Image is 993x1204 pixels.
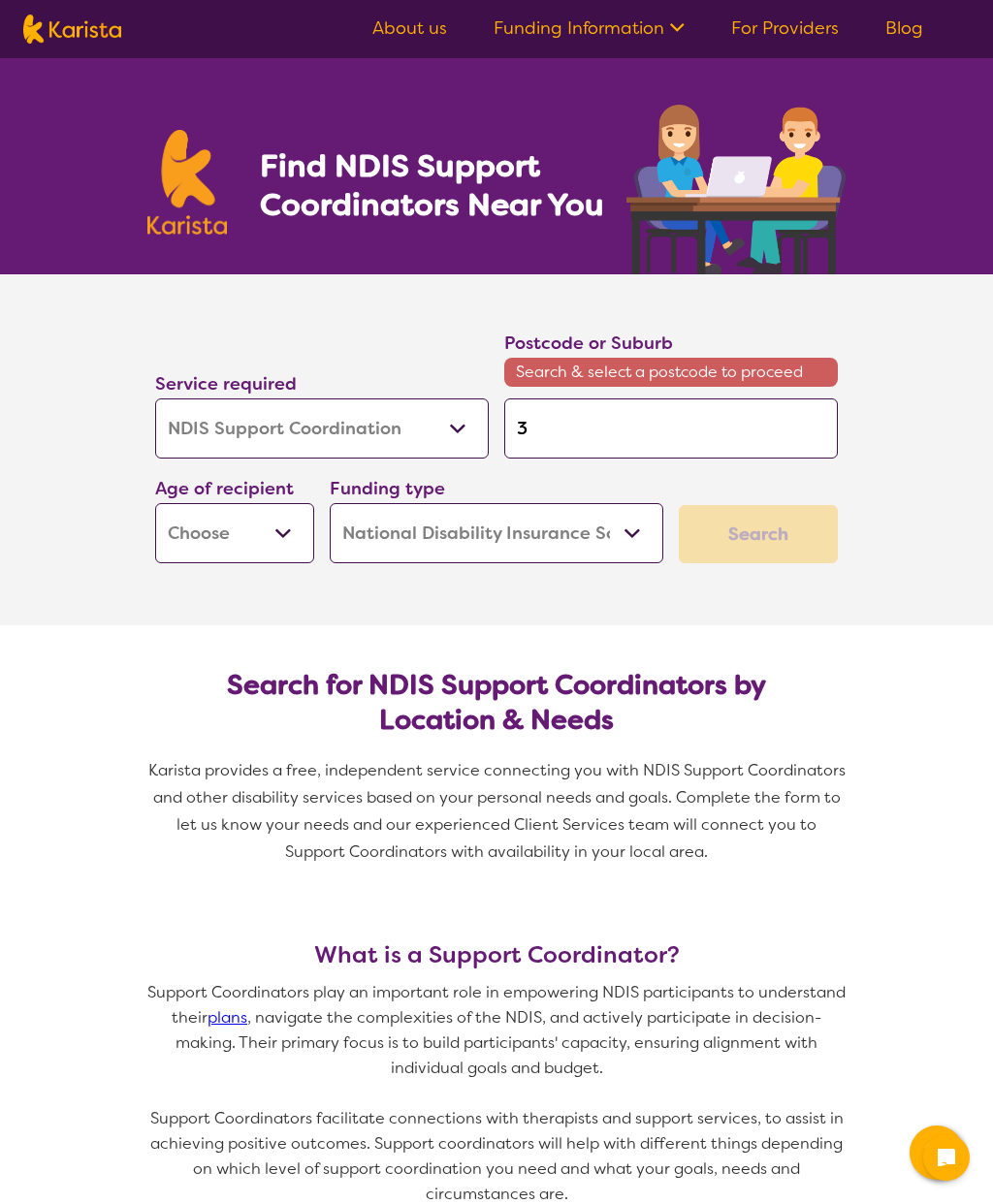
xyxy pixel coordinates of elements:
[504,332,673,355] label: Postcode or Suburb
[147,980,846,1081] p: Support Coordinators play an important role in empowering NDIS participants to understand their ,...
[372,16,447,40] a: About us
[260,146,619,224] h1: Find NDIS Support Coordinators Near You
[208,1007,247,1028] a: plans
[171,668,822,738] h2: Search for NDIS Support Coordinators by Location & Needs
[148,760,849,862] span: Karista provides a free, independent service connecting you with NDIS Support Coordinators and ot...
[494,16,685,40] a: Funding Information
[885,16,923,40] a: Blog
[147,941,846,968] h3: What is a Support Coordinator?
[155,372,297,396] label: Service required
[504,358,838,387] span: Search & select a postcode to proceed
[330,477,445,500] label: Funding type
[23,15,121,44] img: Karista logo
[731,16,839,40] a: For Providers
[155,477,294,500] label: Age of recipient
[147,130,227,235] img: Karista logo
[504,398,838,459] input: Type
[910,1125,964,1180] button: Channel Menu
[626,105,846,274] img: support-coordination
